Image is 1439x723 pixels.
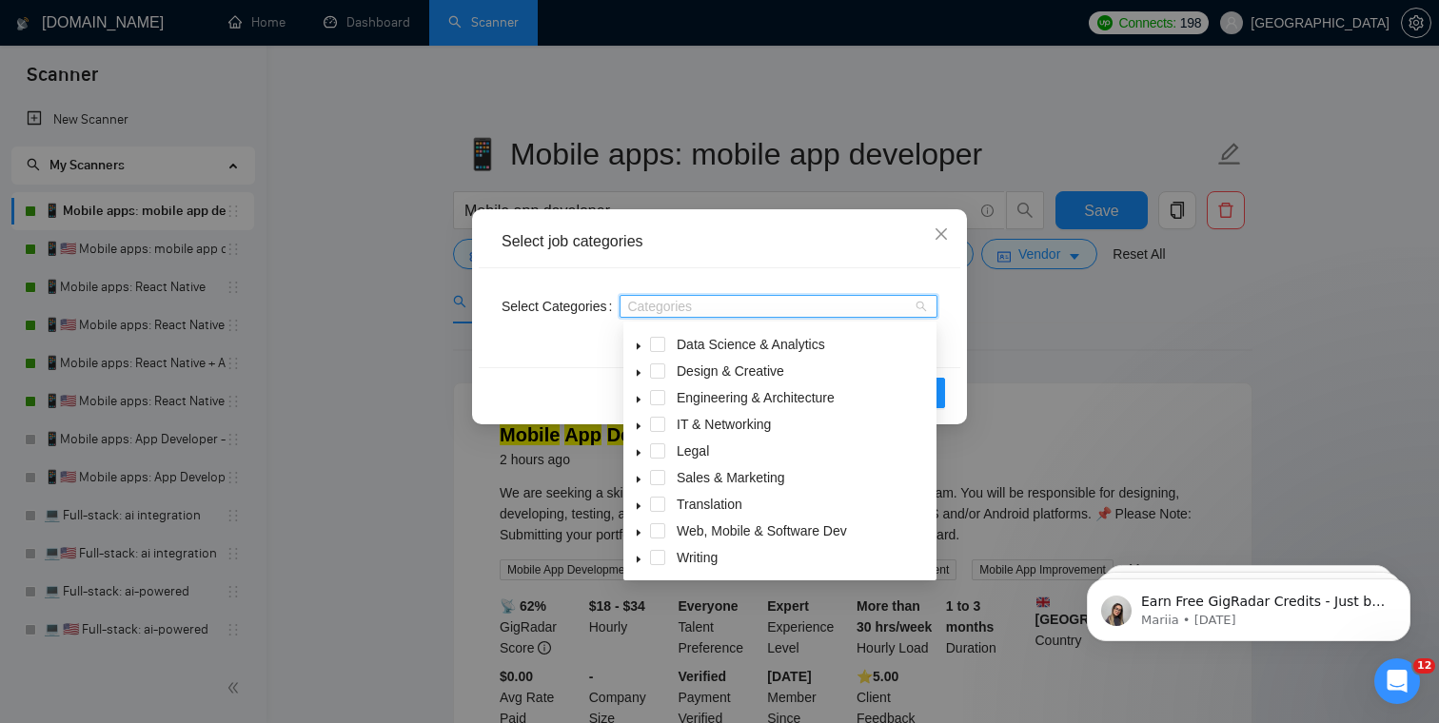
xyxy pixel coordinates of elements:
span: caret-down [634,555,643,564]
span: caret-down [634,342,643,351]
span: IT & Networking [677,417,771,432]
span: Data Science & Analytics [673,333,933,356]
span: Design & Creative [673,360,933,382]
label: Select Categories [502,291,620,322]
span: caret-down [634,421,643,431]
span: Engineering & Architecture [677,390,835,405]
span: Legal [677,443,709,459]
span: Design & Creative [677,363,784,379]
button: Close [916,209,967,261]
span: Translation [677,497,742,512]
span: Legal [673,440,933,462]
span: IT & Networking [673,413,933,436]
span: Writing [673,546,933,569]
span: Writing [677,550,718,565]
input: Select Categories [627,299,631,314]
span: Web, Mobile & Software Dev [677,523,847,538]
iframe: Intercom notifications message [1058,538,1439,672]
span: Data Science & Analytics [677,337,825,352]
span: Sales & Marketing [677,470,785,485]
span: caret-down [634,368,643,378]
div: Select job categories [502,231,937,252]
span: Engineering & Architecture [673,386,933,409]
span: Sales & Marketing [673,466,933,489]
span: 12 [1413,658,1435,674]
span: Translation [673,493,933,516]
span: caret-down [634,528,643,537]
span: caret-down [634,395,643,404]
span: close [934,226,949,242]
span: Web, Mobile & Software Dev [673,519,933,542]
span: caret-down [634,448,643,458]
iframe: Intercom live chat [1374,658,1420,704]
span: caret-down [634,475,643,484]
span: caret-down [634,501,643,511]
